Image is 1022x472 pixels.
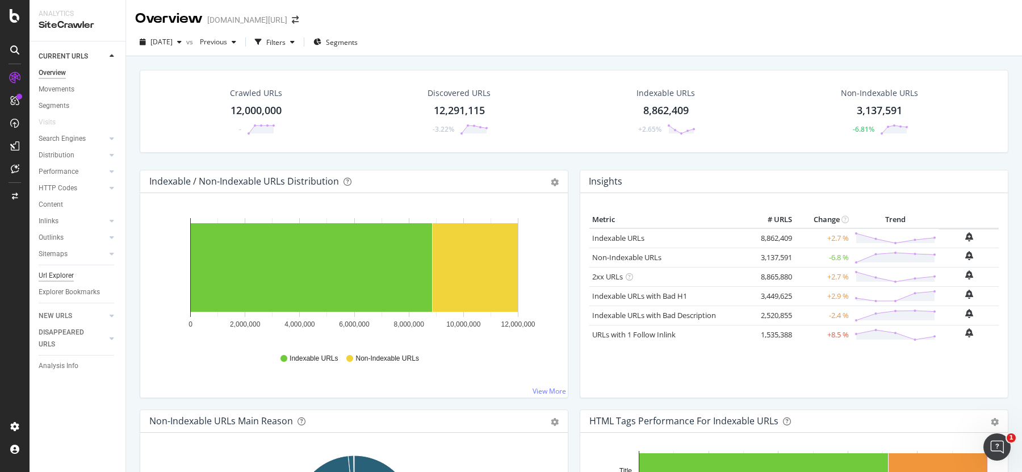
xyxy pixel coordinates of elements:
[795,306,852,325] td: -2.4 %
[592,271,623,282] a: 2xx URLs
[795,286,852,306] td: +2.9 %
[501,320,535,328] text: 12,000,000
[795,325,852,344] td: +8.5 %
[39,116,67,128] a: Visits
[39,270,118,282] a: Url Explorer
[150,37,173,47] span: 2025 Aug. 29th
[250,33,299,51] button: Filters
[195,37,227,47] span: Previous
[39,360,78,372] div: Analysis Info
[149,176,339,187] div: Indexable / Non-Indexable URLs Distribution
[135,9,203,28] div: Overview
[795,211,852,228] th: Change
[135,33,186,51] button: [DATE]
[231,103,282,118] div: 12,000,000
[39,232,106,244] a: Outlinks
[39,248,68,260] div: Sitemaps
[39,83,74,95] div: Movements
[643,103,689,118] div: 8,862,409
[433,124,454,134] div: -3.22%
[592,233,644,243] a: Indexable URLs
[841,87,918,99] div: Non-Indexable URLs
[39,133,86,145] div: Search Engines
[39,182,77,194] div: HTTP Codes
[292,16,299,24] div: arrow-right-arrow-left
[749,306,795,325] td: 2,520,855
[965,232,973,241] div: bell-plus
[186,37,195,47] span: vs
[857,103,902,118] div: 3,137,591
[39,199,118,211] a: Content
[39,19,116,32] div: SiteCrawler
[39,67,118,79] a: Overview
[749,228,795,248] td: 8,862,409
[551,418,559,426] div: gear
[795,267,852,286] td: +2.7 %
[965,328,973,337] div: bell-plus
[39,67,66,79] div: Overview
[39,133,106,145] a: Search Engines
[230,320,261,328] text: 2,000,000
[749,286,795,306] td: 3,449,625
[434,103,485,118] div: 12,291,115
[991,418,999,426] div: gear
[309,33,362,51] button: Segments
[592,329,676,340] a: URLs with 1 Follow Inlink
[551,178,559,186] div: gear
[39,100,118,112] a: Segments
[965,251,973,260] div: bell-plus
[965,270,973,279] div: bell-plus
[189,320,192,328] text: 0
[749,248,795,267] td: 3,137,591
[533,386,566,396] a: View More
[39,215,58,227] div: Inlinks
[39,310,106,322] a: NEW URLS
[39,215,106,227] a: Inlinks
[795,248,852,267] td: -6.8 %
[589,174,622,189] h4: Insights
[636,87,695,99] div: Indexable URLs
[39,166,106,178] a: Performance
[149,211,559,343] div: A chart.
[39,310,72,322] div: NEW URLS
[592,252,661,262] a: Non-Indexable URLs
[39,149,74,161] div: Distribution
[266,37,286,47] div: Filters
[39,149,106,161] a: Distribution
[39,9,116,19] div: Analytics
[39,248,106,260] a: Sitemaps
[39,51,106,62] a: CURRENT URLS
[339,320,370,328] text: 6,000,000
[39,232,64,244] div: Outlinks
[230,87,282,99] div: Crawled URLs
[239,124,241,134] div: -
[749,211,795,228] th: # URLS
[39,100,69,112] div: Segments
[39,116,56,128] div: Visits
[207,14,287,26] div: [DOMAIN_NAME][URL]
[983,433,1011,461] iframe: Intercom live chat
[39,166,78,178] div: Performance
[852,211,939,228] th: Trend
[149,415,293,427] div: Non-Indexable URLs Main Reason
[39,327,96,350] div: DISAPPEARED URLS
[589,415,778,427] div: HTML Tags Performance for Indexable URLs
[39,286,100,298] div: Explorer Bookmarks
[592,291,687,301] a: Indexable URLs with Bad H1
[195,33,241,51] button: Previous
[39,83,118,95] a: Movements
[749,325,795,344] td: 1,535,388
[589,211,749,228] th: Metric
[638,124,661,134] div: +2.65%
[284,320,315,328] text: 4,000,000
[39,51,88,62] div: CURRENT URLS
[1007,433,1016,442] span: 1
[326,37,358,47] span: Segments
[428,87,491,99] div: Discovered URLs
[965,309,973,318] div: bell-plus
[965,290,973,299] div: bell-plus
[393,320,424,328] text: 8,000,000
[853,124,874,134] div: -6.81%
[39,327,106,350] a: DISAPPEARED URLS
[355,354,418,364] span: Non-Indexable URLs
